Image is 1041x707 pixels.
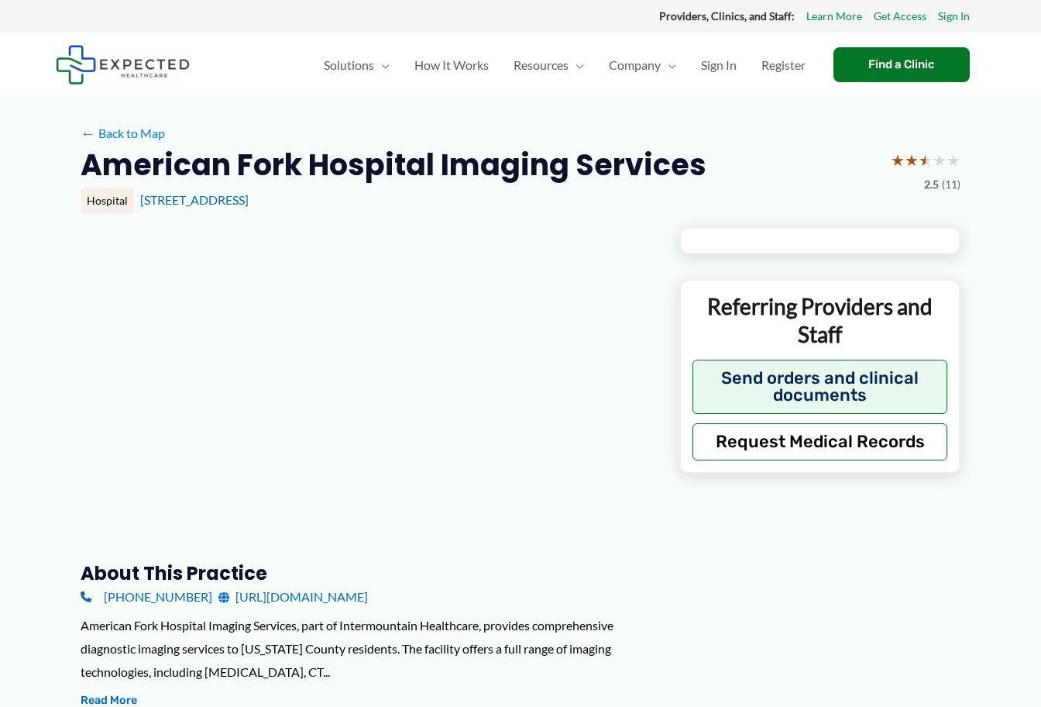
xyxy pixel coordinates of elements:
[81,561,654,585] h3: About this practice
[609,38,661,92] span: Company
[218,585,368,609] a: [URL][DOMAIN_NAME]
[81,122,165,145] a: ←Back to Map
[689,38,749,92] a: Sign In
[701,38,737,92] span: Sign In
[692,360,947,414] button: Send orders and clinical documents
[569,38,584,92] span: Menu Toggle
[924,174,939,195] span: 2.5
[501,38,596,92] a: ResourcesMenu Toggle
[81,146,706,184] h2: American Fork Hospital Imaging Services
[942,174,960,195] span: (11)
[938,6,970,26] a: Sign In
[311,38,402,92] a: SolutionsMenu Toggle
[56,45,190,84] img: Expected Healthcare Logo - side, dark font, small
[692,423,947,460] button: Request Medical Records
[933,146,947,174] span: ★
[81,614,654,683] div: American Fork Hospital Imaging Services, part of Intermountain Healthcare, provides comprehensive...
[806,6,862,26] a: Learn More
[81,126,95,140] span: ←
[874,6,926,26] a: Get Access
[311,38,818,92] nav: Primary Site Navigation
[402,38,501,92] a: How It Works
[596,38,689,92] a: CompanyMenu Toggle
[514,38,569,92] span: Resources
[414,38,489,92] span: How It Works
[81,585,212,609] a: [PHONE_NUMBER]
[140,192,249,207] a: [STREET_ADDRESS]
[374,38,390,92] span: Menu Toggle
[661,38,676,92] span: Menu Toggle
[324,38,374,92] span: Solutions
[947,146,960,174] span: ★
[81,188,134,214] div: Hospital
[659,9,795,22] strong: Providers, Clinics, and Staff:
[692,292,947,349] p: Referring Providers and Staff
[891,146,905,174] span: ★
[749,38,818,92] a: Register
[761,38,806,92] span: Register
[905,146,919,174] span: ★
[919,146,933,174] span: ★
[833,47,970,82] a: Find a Clinic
